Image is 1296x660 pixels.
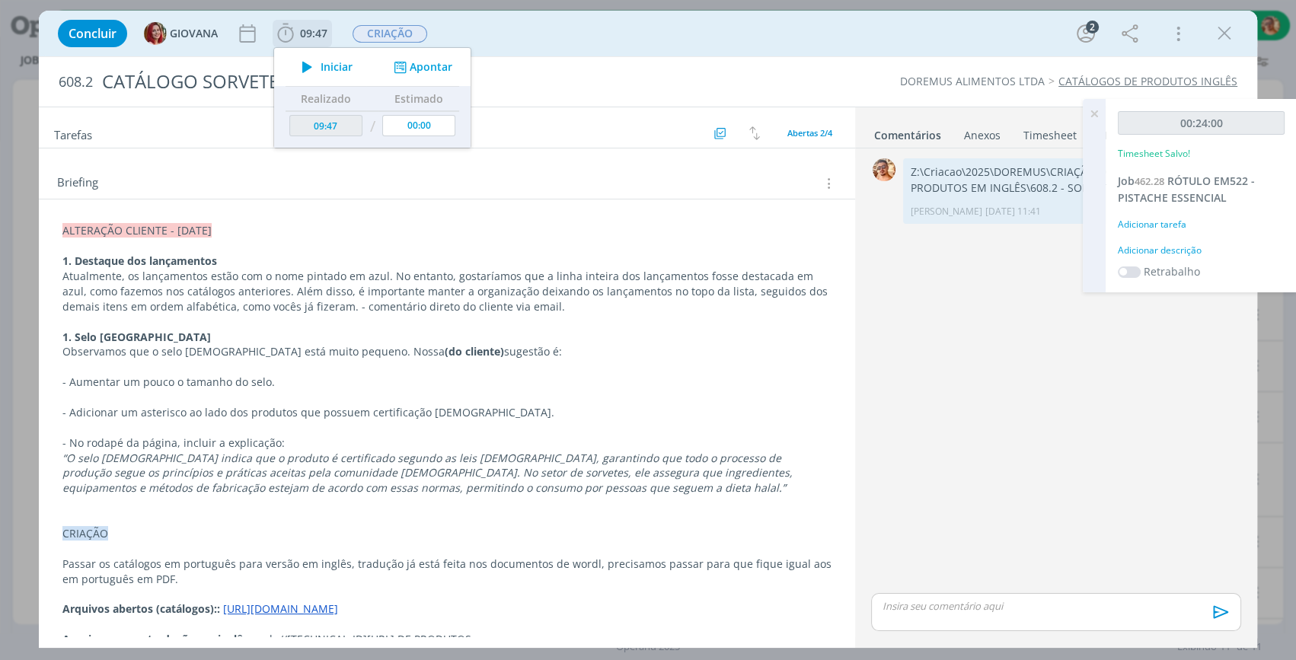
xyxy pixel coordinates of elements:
[58,20,127,47] button: Concluir
[273,21,331,46] button: 09:47
[62,451,796,496] em: “O selo [DEMOGRAPHIC_DATA] indica que o produto é certificado segundo as leis [DEMOGRAPHIC_DATA],...
[366,111,379,142] td: /
[62,253,217,268] strong: 1. Destaque dos lançamentos
[144,22,218,45] button: GGIOVANA
[1118,244,1285,257] div: Adicionar descrição
[62,632,832,647] p: : smb://[TECHNICAL_ID][URL] DE PRODUTOS
[62,344,832,359] p: Observamos que o selo [DEMOGRAPHIC_DATA] está muito pequeno. Nossa sugestão é:
[62,269,832,314] p: Atualmente, os lançamentos estão com o nome pintado em azul. No entanto, gostaríamos que a linha ...
[62,375,832,390] p: - Aumentar um pouco o tamanho do selo.
[873,121,942,143] a: Comentários
[749,126,760,140] img: arrow-down-up.svg
[59,74,93,91] span: 608.2
[39,11,1257,648] div: dialog
[353,25,427,43] span: CRIAÇÃO
[352,24,428,43] button: CRIAÇÃO
[96,63,740,100] div: CATÁLOGO SORVETE (INGLÊS)
[1074,21,1098,46] button: 2
[1118,174,1255,205] a: Job462.28RÓTULO EM522 - PISTACHE ESSENCIAL
[69,27,117,40] span: Concluir
[390,59,453,75] button: Apontar
[964,128,1001,143] div: Anexos
[787,127,832,139] span: Abertas 2/4
[293,56,353,78] button: Iniciar
[170,28,218,39] span: GIOVANA
[62,405,832,420] p: - Adicionar um asterisco ao lado dos produtos que possuem certificação [DEMOGRAPHIC_DATA].
[273,47,471,148] ul: 09:47
[62,632,248,646] strong: Arquivos com a tradução em inglês
[300,26,327,40] span: 09:47
[62,526,108,540] span: CRIAÇÃO
[57,174,98,193] span: Briefing
[62,435,832,451] p: - No rodapé da página, incluir a explicação:
[1144,263,1200,279] label: Retrabalho
[223,601,338,616] a: [URL][DOMAIN_NAME]
[900,74,1045,88] a: DOREMUS ALIMENTOS LTDA
[62,601,220,616] strong: Arquivos abertos (catálogos)::
[873,158,895,181] img: V
[1118,174,1255,205] span: RÓTULO EM522 - PISTACHE ESSENCIAL
[1118,218,1285,231] div: Adicionar tarefa
[1023,121,1077,143] a: Timesheet
[1058,74,1237,88] a: CATÁLOGOS DE PRODUTOS INGLÊS
[445,344,504,359] strong: (do cliente)
[911,205,982,218] p: [PERSON_NAME]
[62,556,832,587] p: Passar os catálogos em português para versão em inglês, tradução já está feita nos documentos de ...
[378,87,459,111] th: Estimado
[62,223,212,238] span: ALTERAÇÃO CLIENTE - [DATE]
[911,164,1232,196] p: Z:\Criacao\2025\DOREMUS\CRIAÇÃO\608 - CATÁLOGOS DE PRODUTOS EM INGLÊS\608.2 - SORVETES\BAIXAS
[286,87,366,111] th: Realizado
[321,62,353,72] span: Iniciar
[54,124,92,142] span: Tarefas
[1135,174,1164,188] span: 462.28
[144,22,167,45] img: G
[1118,147,1190,161] p: Timesheet Salvo!
[62,330,211,344] strong: 1. Selo [GEOGRAPHIC_DATA]
[985,205,1041,218] span: [DATE] 11:41
[1086,21,1099,33] div: 2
